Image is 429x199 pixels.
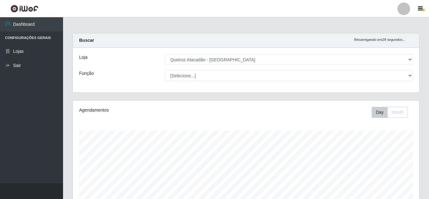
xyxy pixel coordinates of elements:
[354,38,405,41] i: Recarregando em 29 segundos...
[79,107,213,113] div: Agendamentos
[10,5,38,13] img: CoreUI Logo
[372,107,408,118] div: First group
[372,107,388,118] button: Day
[79,38,94,43] strong: Buscar
[387,107,408,118] button: Month
[79,70,94,77] label: Função
[372,107,413,118] div: Toolbar with button groups
[79,54,87,61] label: Loja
